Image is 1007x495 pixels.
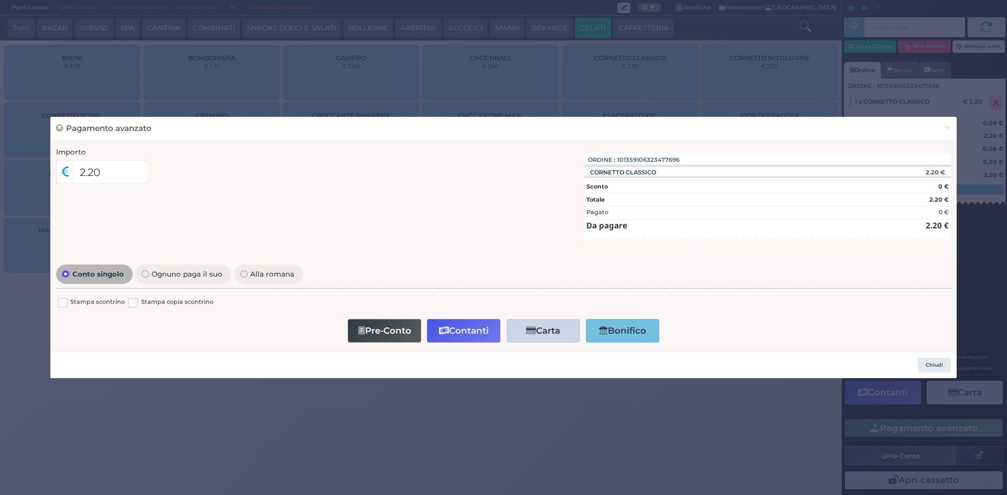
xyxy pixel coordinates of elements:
[149,270,226,278] span: Ognuno paga il suo
[586,220,627,230] strong: Da pagare
[69,270,126,278] span: Conto singolo
[586,196,605,203] strong: Totale
[859,169,951,176] div: 2.20 €
[929,196,949,203] strong: 2.20 €
[939,208,949,217] div: 0 €
[427,319,500,343] button: Contanti
[586,319,659,343] button: Bonifico
[938,117,957,140] button: Chiudi
[588,156,616,164] span: Ordine :
[926,220,949,230] strong: 2.20 €
[56,147,86,157] label: Importo
[918,358,951,372] button: Chiudi
[938,183,949,190] strong: 0 €
[56,123,152,135] h3: Pagamento avanzato
[944,123,951,134] span: ×
[586,208,608,217] div: Pagato
[617,156,680,164] span: 101359106323477696
[348,319,421,343] button: Pre-Conto
[586,183,608,190] strong: Sconto
[141,298,213,307] label: Stampa copia scontrino
[507,319,580,343] button: Carta
[70,298,125,307] label: Stampa scontrino
[584,169,661,176] div: CORNETTO CLASSICO
[73,160,148,183] input: Es. 30.99
[248,270,297,278] span: Alla romana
